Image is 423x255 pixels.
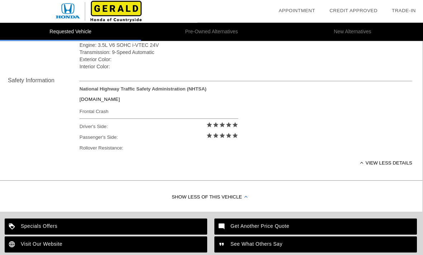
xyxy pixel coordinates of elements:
[225,122,232,128] i: star
[80,155,412,172] div: View less details
[80,63,412,70] div: Interior Color:
[80,87,206,92] strong: National Highway Traffic Safety Administration (NHTSA)
[214,237,230,253] img: ic_format_quote_white_24dp_2x.png
[5,219,207,235] a: Specials Offers
[5,219,21,235] img: ic_loyalty_white_24dp_2x.png
[80,122,238,132] div: Driver's Side:
[80,132,238,143] div: Passenger's Side:
[214,219,230,235] img: ic_mode_comment_white_24dp_2x.png
[279,8,315,13] a: Appointment
[214,219,417,235] a: Get Another Price Quote
[214,237,417,253] a: See What Others Say
[80,97,120,102] a: [DOMAIN_NAME]
[219,122,225,128] i: star
[392,8,416,13] a: Trade-In
[5,237,21,253] img: ic_language_white_24dp_2x.png
[141,23,282,41] li: Pre-Owned Alternatives
[80,49,412,56] div: Transmission: 9-Speed Automatic
[232,122,238,128] i: star
[206,133,213,139] i: star
[80,143,238,154] div: Rollover Resistance:
[219,133,225,139] i: star
[225,133,232,139] i: star
[213,133,219,139] i: star
[213,122,219,128] i: star
[329,8,377,13] a: Credit Approved
[8,77,80,85] div: Safety Information
[80,56,412,63] div: Exterior Color:
[206,122,213,128] i: star
[80,107,238,116] div: Frontal Crash
[232,133,238,139] i: star
[282,23,423,41] li: New Alternatives
[5,237,207,253] a: Visit Our Website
